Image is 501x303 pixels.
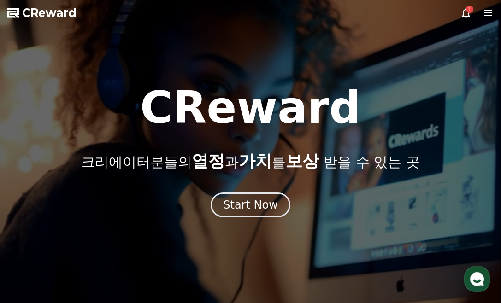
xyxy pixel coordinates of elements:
[3,227,61,250] a: 홈
[81,152,419,170] p: 크리에이터분들의 과 를 받을 수 있는 곳
[192,151,225,170] span: 열정
[140,86,361,130] h1: CReward
[84,241,95,248] span: 대화
[211,202,290,210] a: Start Now
[7,6,77,20] a: CReward
[460,7,472,18] a: 1
[22,6,77,20] span: CReward
[239,151,272,170] span: 가치
[29,240,35,248] span: 홈
[119,227,177,250] a: 설정
[61,227,119,250] a: 대화
[286,151,319,170] span: 보상
[211,192,290,217] button: Start Now
[142,240,153,248] span: 설정
[223,198,278,212] div: Start Now
[466,6,473,13] div: 1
